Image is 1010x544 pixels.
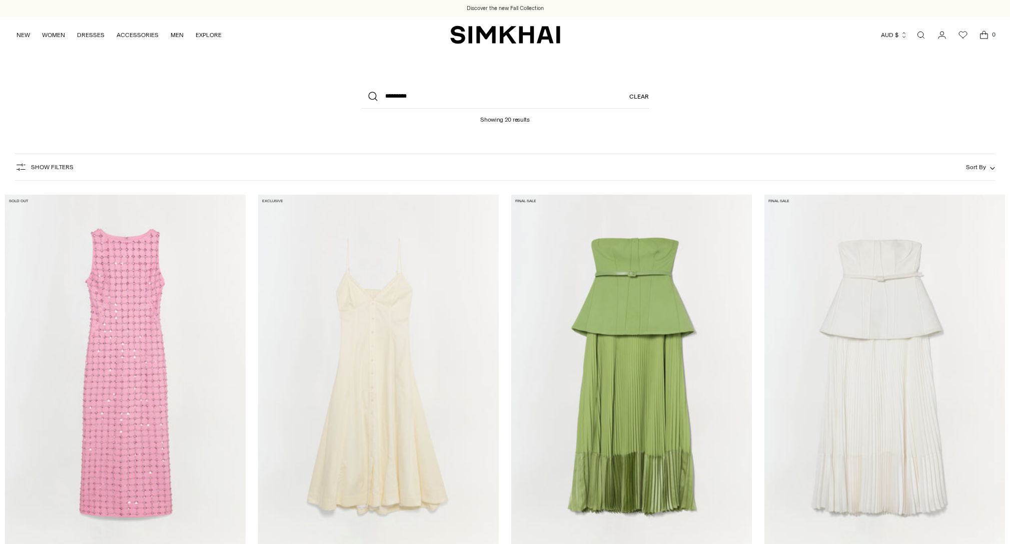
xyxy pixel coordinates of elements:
a: ACCESSORIES [117,24,159,46]
a: Discover the new Fall Collection [467,5,544,13]
a: MEN [171,24,184,46]
a: SIMKHAI [450,25,560,45]
a: WOMEN [42,24,65,46]
a: DRESSES [77,24,105,46]
button: Sort By [966,162,995,173]
button: AUD $ [881,24,907,46]
button: Search [361,85,385,109]
a: NEW [17,24,30,46]
a: Go to the account page [932,25,952,45]
h1: Showing 20 results [480,109,530,123]
span: 0 [989,30,998,39]
button: Show Filters [15,159,74,175]
a: Wishlist [953,25,973,45]
a: Clear [629,85,649,109]
a: Open search modal [911,25,931,45]
a: EXPLORE [196,24,222,46]
span: Show Filters [31,164,74,171]
span: Sort By [966,164,986,171]
a: Open cart modal [974,25,994,45]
